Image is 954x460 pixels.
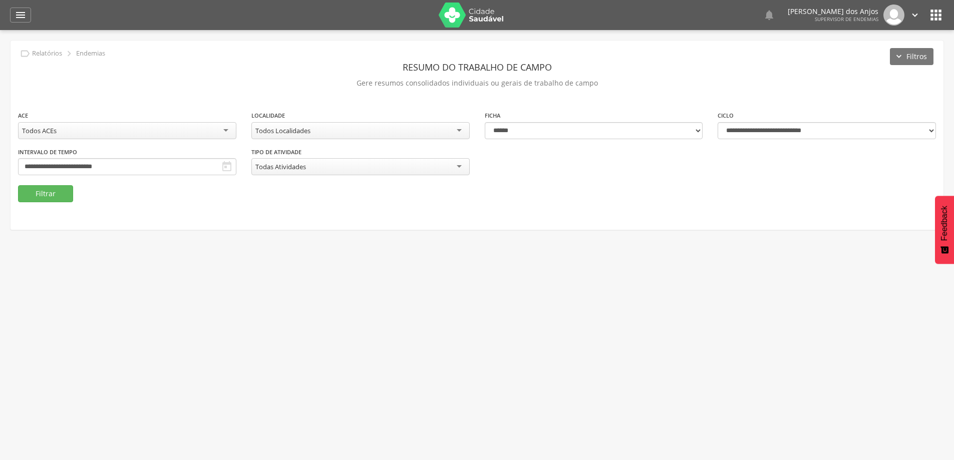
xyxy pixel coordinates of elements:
[76,50,105,58] p: Endemias
[15,9,27,21] i: 
[909,5,920,26] a: 
[18,58,936,76] header: Resumo do Trabalho de Campo
[20,48,31,59] i: 
[718,112,734,120] label: Ciclo
[251,148,301,156] label: Tipo de Atividade
[890,48,933,65] button: Filtros
[763,5,775,26] a: 
[485,112,500,120] label: Ficha
[251,112,285,120] label: Localidade
[64,48,75,59] i: 
[788,8,878,15] p: [PERSON_NAME] dos Anjos
[255,162,306,171] div: Todas Atividades
[10,8,31,23] a: 
[928,7,944,23] i: 
[18,185,73,202] button: Filtrar
[18,112,28,120] label: ACE
[763,9,775,21] i: 
[18,76,936,90] p: Gere resumos consolidados individuais ou gerais de trabalho de campo
[32,50,62,58] p: Relatórios
[255,126,310,135] div: Todos Localidades
[935,196,954,264] button: Feedback - Mostrar pesquisa
[909,10,920,21] i: 
[18,148,77,156] label: Intervalo de Tempo
[221,161,233,173] i: 
[940,206,949,241] span: Feedback
[22,126,57,135] div: Todos ACEs
[815,16,878,23] span: Supervisor de Endemias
